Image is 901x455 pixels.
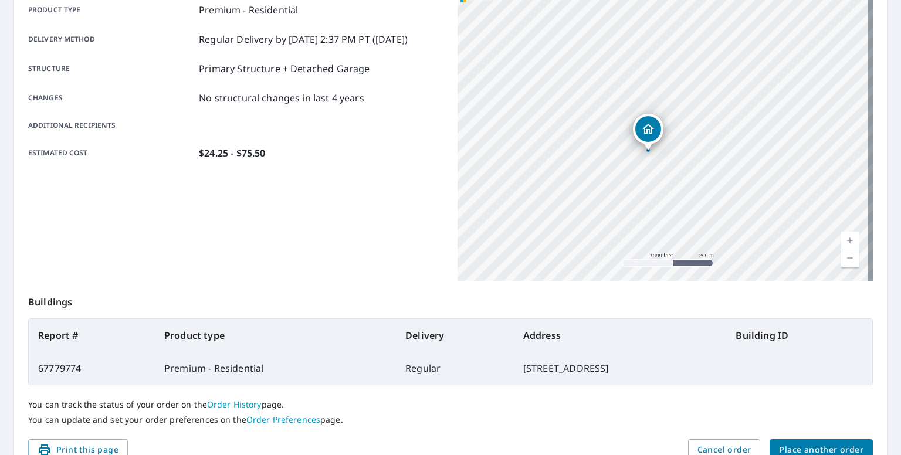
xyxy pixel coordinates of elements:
[396,352,514,385] td: Regular
[28,281,873,318] p: Buildings
[514,352,727,385] td: [STREET_ADDRESS]
[29,352,155,385] td: 67779774
[28,62,194,76] p: Structure
[246,414,320,425] a: Order Preferences
[841,232,859,249] a: Current Level 15, Zoom In
[199,62,370,76] p: Primary Structure + Detached Garage
[155,352,396,385] td: Premium - Residential
[841,249,859,267] a: Current Level 15, Zoom Out
[207,399,262,410] a: Order History
[199,146,265,160] p: $24.25 - $75.50
[155,319,396,352] th: Product type
[514,319,727,352] th: Address
[199,32,408,46] p: Regular Delivery by [DATE] 2:37 PM PT ([DATE])
[28,32,194,46] p: Delivery method
[199,91,364,105] p: No structural changes in last 4 years
[633,114,663,150] div: Dropped pin, building 1, Residential property, 2518 Detroit St Grapeville, PA 15634
[28,415,873,425] p: You can update and set your order preferences on the page.
[28,3,194,17] p: Product type
[28,91,194,105] p: Changes
[28,399,873,410] p: You can track the status of your order on the page.
[199,3,298,17] p: Premium - Residential
[28,120,194,131] p: Additional recipients
[29,319,155,352] th: Report #
[726,319,872,352] th: Building ID
[396,319,514,352] th: Delivery
[28,146,194,160] p: Estimated cost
